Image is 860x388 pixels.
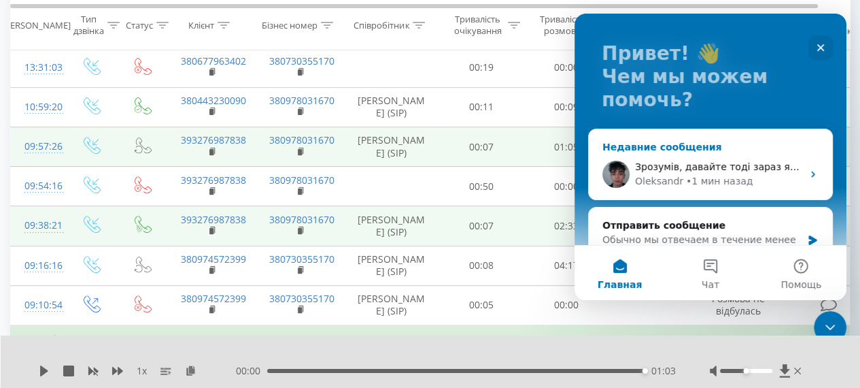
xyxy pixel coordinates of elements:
a: 380978031670 [269,133,334,146]
div: 13:31:03 [24,54,52,81]
td: 02:33 [524,206,609,246]
a: 380974572399 [181,292,246,305]
button: Чат [90,232,181,287]
span: Чат [127,266,145,276]
a: 380974572399 [181,253,246,265]
a: 380978031670 [269,213,334,226]
div: 09:16:16 [24,253,52,279]
div: Accessibility label [642,368,648,374]
td: 00:08 [439,246,524,285]
div: Клієнт [188,20,214,31]
a: 393276987838 [181,213,246,226]
span: 00:00 [236,364,267,378]
a: 380730355170 [269,54,334,67]
td: [PERSON_NAME] (SIP) [344,246,439,285]
td: 01:05 [524,127,609,167]
span: 01:03 [651,364,676,378]
div: 09:54:16 [24,173,52,199]
span: Розмова не відбулась [712,292,765,317]
td: [PERSON_NAME] (SIP) [344,285,439,325]
a: 393276987838 [181,133,246,146]
td: [PERSON_NAME] (SIP) [344,206,439,246]
span: Зрозумів, давайте тоді зараз я відкрию вікно інкогніто, щоб ви могли спробувати там зайти в особи... [61,148,645,159]
div: 09:57:26 [24,133,52,160]
td: [PERSON_NAME] (SIP) [344,127,439,167]
div: 09:10:54 [24,292,52,319]
a: 380443230090 [181,94,246,107]
a: 380978031670 [269,174,334,187]
div: 09:38:21 [24,212,52,239]
div: Бізнес номер [262,20,317,31]
a: 393276987838 [181,174,246,187]
div: Oleksandr [61,161,109,175]
div: Тривалість очікування [451,14,504,37]
div: 10:59:20 [24,94,52,120]
td: 00:00 [524,285,609,325]
td: 00:07 [439,206,524,246]
td: [PERSON_NAME] (SIP) [344,87,439,127]
td: 00:00 [524,167,609,206]
div: Співробітник [354,20,409,31]
div: Отправить сообщениеОбычно мы отвечаем в течение менее минуты [14,193,258,259]
td: 00:07 [439,127,524,167]
td: 04:17 [524,246,609,285]
div: Отправить сообщение [28,205,227,219]
div: Статус [126,20,153,31]
a: 380677963402 [181,54,246,67]
a: 380978031670 [269,94,334,107]
span: 1 x [137,364,147,378]
div: Тривалість розмови [536,14,589,37]
td: 00:50 [439,167,524,206]
div: Обычно мы отвечаем в течение менее минуты [28,219,227,248]
td: 00:11 [439,87,524,127]
td: 00:05 [439,285,524,325]
button: Помощь [182,232,272,287]
div: Тип дзвінка [73,14,104,37]
td: 00:09 [524,87,609,127]
span: Главная [23,266,68,276]
div: • 1 мин назад [111,161,178,175]
a: 380730355170 [269,253,334,265]
div: [PERSON_NAME] [2,20,71,31]
a: 380730355170 [269,292,334,305]
div: Accessibility label [744,368,749,374]
div: Закрыть [234,22,258,46]
td: 00:19 [439,48,524,87]
span: Помощь [206,266,247,276]
td: 00:00 [524,48,609,87]
iframe: Intercom live chat [574,14,846,300]
iframe: Intercom live chat [814,311,846,344]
